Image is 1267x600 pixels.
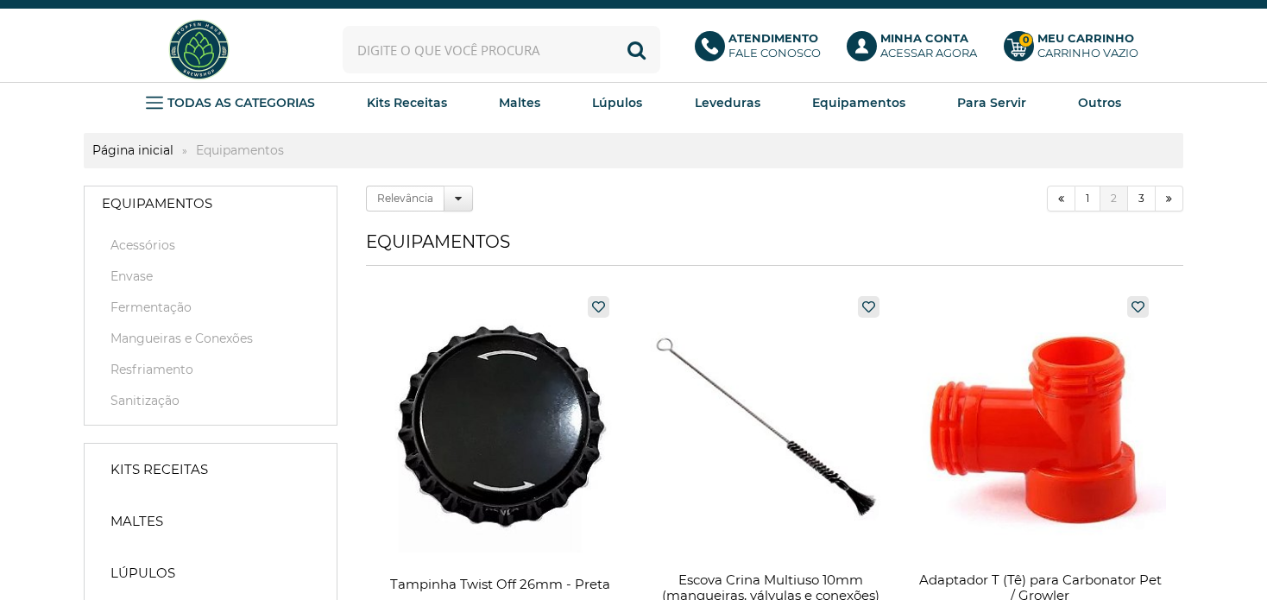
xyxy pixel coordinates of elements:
a: Para Servir [957,90,1026,116]
strong: Leveduras [695,95,760,111]
a: AtendimentoFale conosco [695,31,830,69]
button: Buscar [613,26,660,73]
strong: Maltes [110,513,163,530]
a: Mangueiras e Conexões [102,330,319,347]
b: Atendimento [728,31,818,45]
strong: Para Servir [957,95,1026,111]
a: Outros [1078,90,1121,116]
img: Hopfen Haus BrewShop [167,17,231,82]
a: Envase [102,268,319,285]
a: Maltes [499,90,540,116]
a: TODAS AS CATEGORIAS [146,90,315,116]
a: Leveduras [695,90,760,116]
a: Equipamentos [812,90,905,116]
a: Acessórios [102,237,319,254]
strong: 0 [1018,33,1033,47]
a: Lúpulos [93,556,328,591]
strong: TODAS AS CATEGORIAS [167,95,315,111]
strong: Equipamentos [812,95,905,111]
a: Fermentação [102,299,319,316]
input: Digite o que você procura [343,26,660,73]
a: Kits Receitas [93,452,328,487]
p: Acessar agora [880,31,977,60]
div: Carrinho Vazio [1037,46,1138,60]
h1: Equipamentos [366,231,1183,266]
a: Página inicial [84,142,182,158]
b: Minha Conta [880,31,968,45]
a: Equipamentos [85,186,337,221]
a: Kits Receitas [367,90,447,116]
a: 3 [1128,186,1156,212]
a: Minha ContaAcessar agora [847,31,986,69]
strong: Outros [1078,95,1121,111]
strong: Equipamentos [187,142,293,158]
a: Maltes [93,504,328,539]
strong: Lúpulos [592,95,642,111]
strong: Equipamentos [102,195,212,212]
b: Meu Carrinho [1037,31,1134,45]
a: Lúpulos [592,90,642,116]
label: Relevância [366,186,444,212]
strong: Maltes [499,95,540,111]
a: 2 [1100,186,1128,212]
a: 1 [1075,186,1100,212]
strong: Lúpulos [110,565,175,582]
a: Resfriamento [102,361,319,378]
strong: Kits Receitas [110,461,208,478]
a: Sanitização [102,392,319,409]
strong: Kits Receitas [367,95,447,111]
p: Fale conosco [728,31,821,60]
